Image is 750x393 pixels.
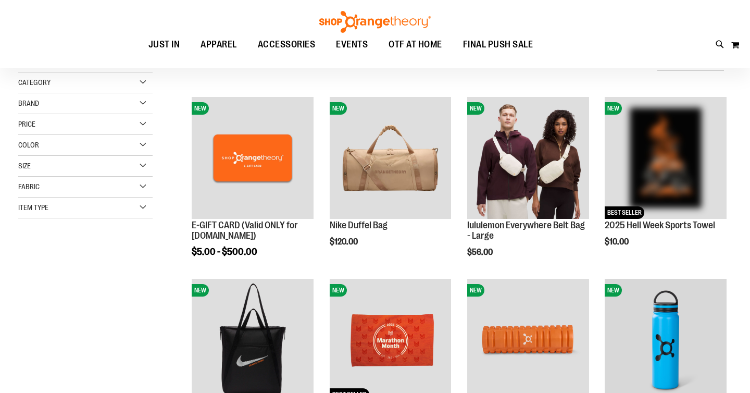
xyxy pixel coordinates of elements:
span: JUST IN [148,33,180,56]
a: E-GIFT CARD (Valid ONLY for [DOMAIN_NAME]) [192,220,298,241]
span: NEW [605,102,622,115]
div: product [462,92,594,283]
a: Nike Duffel BagNEW [330,97,452,220]
a: E-GIFT CARD (Valid ONLY for ShopOrangetheory.com)NEW [192,97,314,220]
span: $56.00 [467,248,494,257]
span: NEW [605,284,622,297]
img: Shop Orangetheory [318,11,432,33]
span: Price [18,120,35,128]
div: product [599,92,732,273]
span: EVENTS [336,33,368,56]
span: Size [18,162,31,170]
span: NEW [330,284,347,297]
a: OTF AT HOME [378,33,453,57]
a: 2025 Hell Week Sports Towel [605,220,715,230]
span: Category [18,78,51,87]
span: $10.00 [605,237,630,247]
a: FINAL PUSH SALE [453,33,544,57]
div: product [186,92,319,283]
span: Fabric [18,182,40,191]
div: product [324,92,457,273]
span: BEST SELLER [605,206,644,219]
a: ACCESSORIES [247,33,326,56]
img: E-GIFT CARD (Valid ONLY for ShopOrangetheory.com) [192,97,314,219]
span: NEW [467,284,484,297]
img: OTF 2025 Hell Week Event Retail [605,97,727,219]
img: Nike Duffel Bag [330,97,452,219]
span: $120.00 [330,237,359,247]
span: NEW [192,284,209,297]
span: FINAL PUSH SALE [463,33,533,56]
span: NEW [330,102,347,115]
a: OTF 2025 Hell Week Event RetailNEWBEST SELLER [605,97,727,220]
a: lululemon Everywhere Belt Bag - LargeNEW [467,97,589,220]
span: NEW [192,102,209,115]
span: APPAREL [201,33,237,56]
a: EVENTS [326,33,378,57]
a: Nike Duffel Bag [330,220,387,230]
a: JUST IN [138,33,191,57]
span: Item Type [18,203,48,212]
a: lululemon Everywhere Belt Bag - Large [467,220,585,241]
span: OTF AT HOME [389,33,442,56]
a: APPAREL [190,33,247,57]
span: $5.00 - $500.00 [192,247,257,257]
span: Color [18,141,39,149]
span: NEW [467,102,484,115]
span: ACCESSORIES [258,33,316,56]
img: lululemon Everywhere Belt Bag - Large [467,97,589,219]
span: Brand [18,99,39,107]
